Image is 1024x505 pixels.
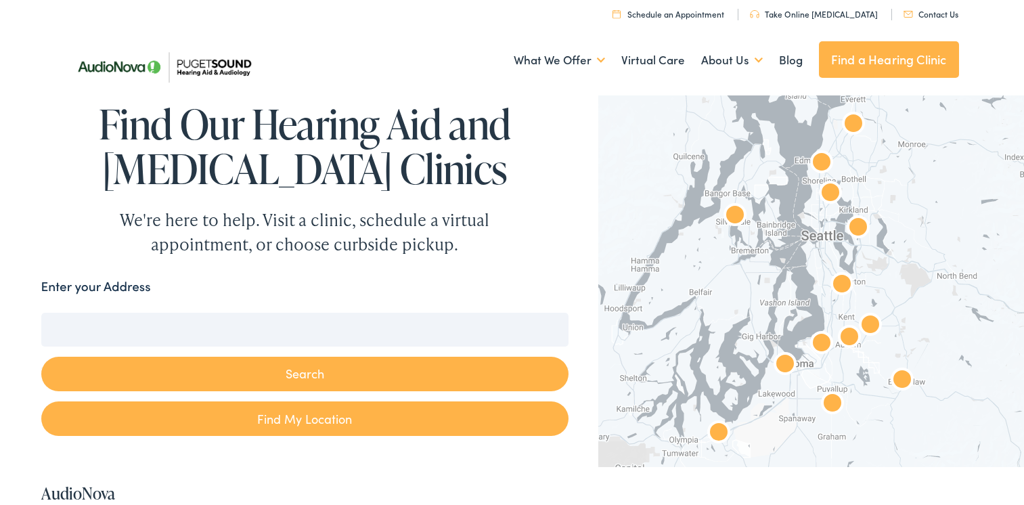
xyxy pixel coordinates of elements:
a: Take Online [MEDICAL_DATA] [750,8,878,20]
div: AudioNova [881,359,924,403]
input: Enter your address or zip code [41,313,569,347]
a: Schedule an Appointment [613,8,724,20]
div: AudioNova [811,383,854,426]
div: AudioNova [820,264,864,307]
a: About Us [701,35,763,85]
a: Contact Us [904,8,958,20]
div: AudioNova [713,195,757,238]
a: Find My Location [41,401,569,436]
a: Find a Hearing Clinic [819,41,959,78]
div: AudioNova [809,173,852,216]
a: AudioNova [41,482,115,504]
div: AudioNova [837,207,880,250]
div: AudioNova [800,142,843,185]
div: AudioNova [800,323,843,366]
button: Search [41,357,569,391]
div: AudioNova [828,317,871,360]
a: Blog [779,35,803,85]
div: AudioNova [763,344,807,387]
img: utility icon [613,9,621,18]
img: utility icon [904,11,913,18]
img: utility icon [750,10,759,18]
a: What We Offer [514,35,605,85]
div: AudioNova [697,412,740,456]
div: Puget Sound Hearing Aid &#038; Audiology by AudioNova [832,104,875,147]
div: We're here to help. Visit a clinic, schedule a virtual appointment, or choose curbside pickup. [88,208,521,257]
h1: Find Our Hearing Aid and [MEDICAL_DATA] Clinics [41,102,569,191]
a: Virtual Care [621,35,685,85]
label: Enter your Address [41,277,151,297]
div: AudioNova [849,305,892,348]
